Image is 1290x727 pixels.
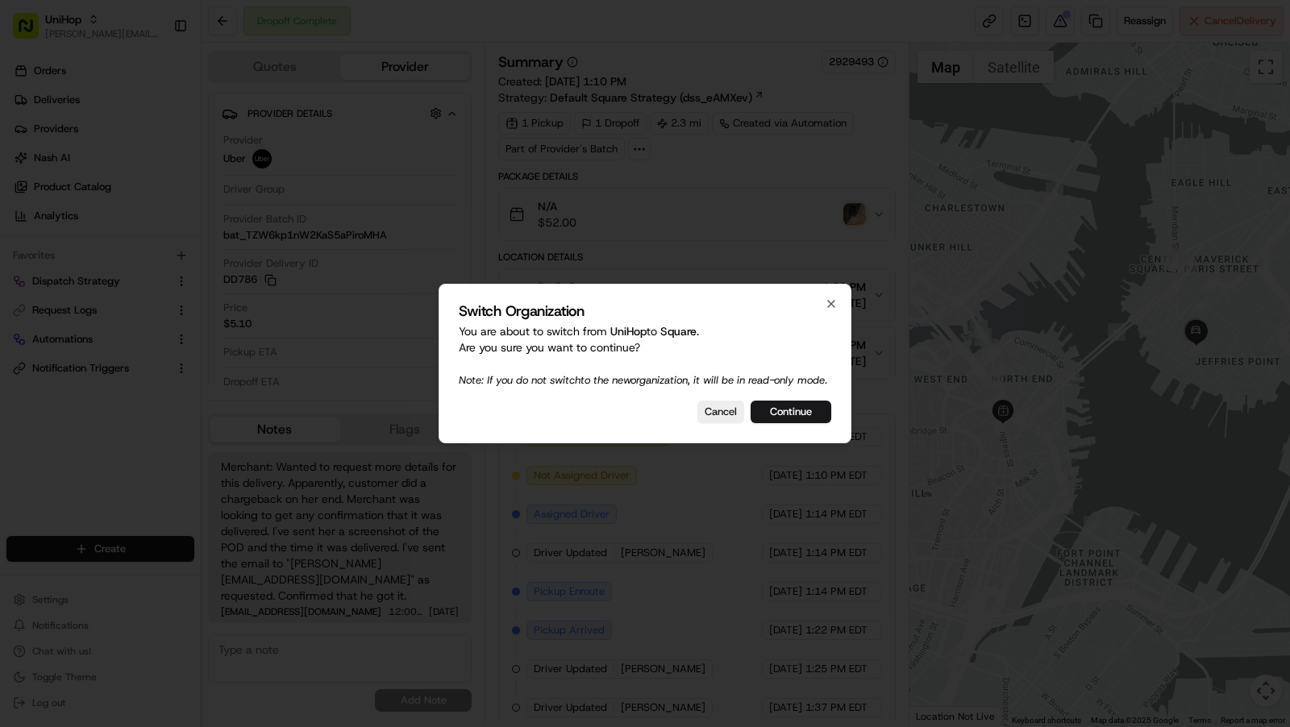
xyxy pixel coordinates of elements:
[751,401,831,423] button: Continue
[697,401,744,423] button: Cancel
[610,324,647,339] span: UniHop
[660,324,697,339] span: Square
[459,373,827,387] span: Note: If you do not switch to the new organization, it will be in read-only mode.
[459,323,831,388] p: You are about to switch from to . Are you sure you want to continue?
[459,304,831,318] h2: Switch Organization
